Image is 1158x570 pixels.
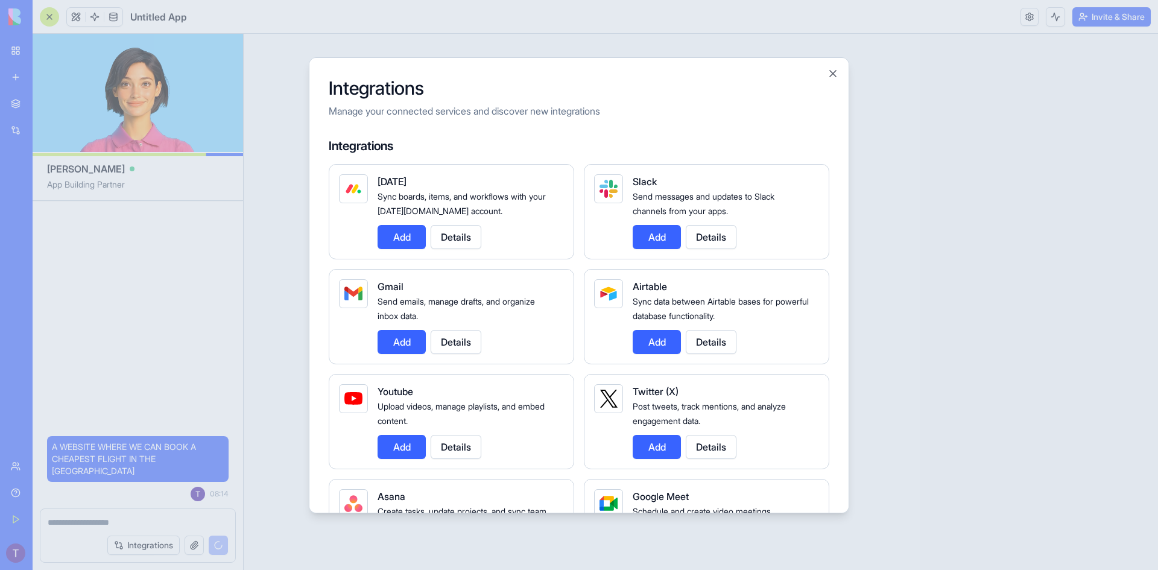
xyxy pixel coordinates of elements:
p: Manage your connected services and discover new integrations [329,104,829,118]
h2: Integrations [329,77,829,99]
span: Gmail [378,280,403,293]
span: Sync boards, items, and workflows with your [DATE][DOMAIN_NAME] account. [378,191,546,216]
h4: Integrations [329,138,829,154]
button: Add [633,225,681,249]
button: Details [686,330,736,354]
button: Add [378,225,426,249]
span: Schedule and create video meetings. [633,506,773,516]
button: Add [633,330,681,354]
span: Google Meet [633,490,689,502]
span: Send emails, manage drafts, and organize inbox data. [378,296,535,321]
span: Slack [633,176,657,188]
button: Details [431,435,481,459]
button: Details [686,225,736,249]
button: Add [633,435,681,459]
button: Details [686,435,736,459]
button: Details [431,225,481,249]
span: Twitter (X) [633,385,679,397]
button: Add [378,330,426,354]
span: Post tweets, track mentions, and analyze engagement data. [633,401,786,426]
span: Sync data between Airtable bases for powerful database functionality. [633,296,809,321]
span: Upload videos, manage playlists, and embed content. [378,401,545,426]
button: Add [378,435,426,459]
span: Airtable [633,280,667,293]
span: Youtube [378,385,413,397]
span: Send messages and updates to Slack channels from your apps. [633,191,774,216]
span: Create tasks, update projects, and sync team workflows. [378,506,546,531]
button: Details [431,330,481,354]
span: [DATE] [378,176,407,188]
span: Asana [378,490,405,502]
